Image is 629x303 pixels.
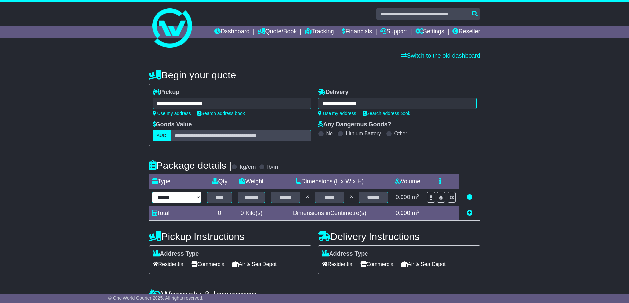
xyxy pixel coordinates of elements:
[396,210,410,216] span: 0.000
[318,121,391,128] label: Any Dangerous Goods?
[153,111,191,116] a: Use my address
[214,26,250,38] a: Dashboard
[347,189,356,206] td: x
[396,194,410,200] span: 0.000
[417,209,420,214] sup: 3
[322,250,368,258] label: Address Type
[322,259,354,269] span: Residential
[240,210,244,216] span: 0
[268,206,391,221] td: Dimensions in Centimetre(s)
[391,174,424,189] td: Volume
[232,259,277,269] span: Air & Sea Depot
[258,26,297,38] a: Quote/Book
[467,210,472,216] a: Add new item
[268,174,391,189] td: Dimensions (L x W x H)
[318,111,356,116] a: Use my address
[153,259,185,269] span: Residential
[326,130,333,136] label: No
[346,130,381,136] label: Lithium Battery
[305,26,334,38] a: Tracking
[467,194,472,200] a: Remove this item
[149,160,232,171] h4: Package details |
[235,206,268,221] td: Kilo(s)
[153,89,180,96] label: Pickup
[149,206,204,221] td: Total
[204,206,235,221] td: 0
[303,189,312,206] td: x
[204,174,235,189] td: Qty
[149,70,480,80] h4: Begin your quote
[401,52,480,59] a: Switch to the old dashboard
[380,26,407,38] a: Support
[153,130,171,141] label: AUD
[240,164,256,171] label: kg/cm
[363,111,410,116] a: Search address book
[412,194,420,200] span: m
[394,130,407,136] label: Other
[108,295,204,301] span: © One World Courier 2025. All rights reserved.
[149,231,311,242] h4: Pickup Instructions
[412,210,420,216] span: m
[153,121,192,128] label: Goods Value
[149,289,480,300] h4: Warranty & Insurance
[191,259,226,269] span: Commercial
[342,26,372,38] a: Financials
[415,26,444,38] a: Settings
[318,89,349,96] label: Delivery
[153,250,199,258] label: Address Type
[235,174,268,189] td: Weight
[452,26,480,38] a: Reseller
[149,174,204,189] td: Type
[417,193,420,198] sup: 3
[267,164,278,171] label: lb/in
[360,259,395,269] span: Commercial
[318,231,480,242] h4: Delivery Instructions
[197,111,245,116] a: Search address book
[401,259,446,269] span: Air & Sea Depot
